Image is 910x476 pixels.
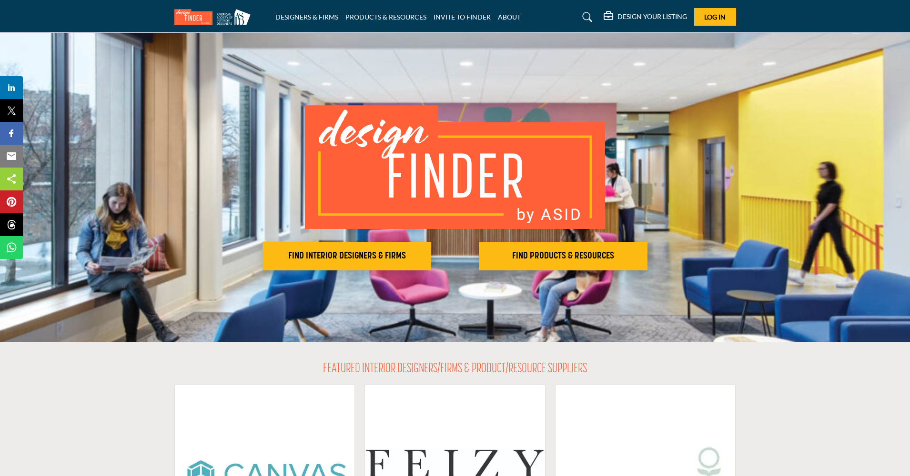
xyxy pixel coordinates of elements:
button: FIND PRODUCTS & RESOURCES [479,242,647,270]
img: Site Logo [174,9,255,25]
span: Log In [704,13,726,21]
h2: FIND PRODUCTS & RESOURCES [482,250,645,262]
img: image [305,105,605,229]
a: INVITE TO FINDER [434,13,491,21]
a: Search [573,10,598,25]
h2: FEATURED INTERIOR DESIGNERS/FIRMS & PRODUCT/RESOURCE SUPPLIERS [323,361,587,377]
h5: DESIGN YOUR LISTING [617,12,687,21]
a: DESIGNERS & FIRMS [275,13,338,21]
a: ABOUT [498,13,521,21]
div: DESIGN YOUR LISTING [604,11,687,23]
h2: FIND INTERIOR DESIGNERS & FIRMS [265,250,428,262]
button: FIND INTERIOR DESIGNERS & FIRMS [263,242,431,270]
button: Log In [694,8,736,26]
a: PRODUCTS & RESOURCES [345,13,426,21]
